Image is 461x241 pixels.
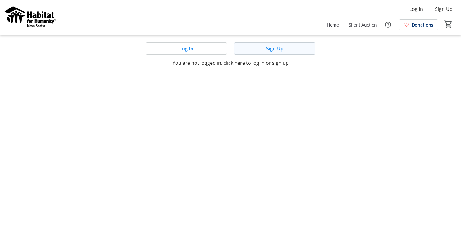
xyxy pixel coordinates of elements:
[266,45,284,52] span: Sign Up
[322,19,344,30] a: Home
[234,42,315,55] button: Sign Up
[435,5,453,13] span: Sign Up
[382,19,394,31] button: Help
[349,22,377,28] span: Silent Auction
[399,19,438,30] a: Donations
[405,4,428,14] button: Log In
[430,4,457,14] button: Sign Up
[146,42,227,55] button: Log In
[344,19,382,30] a: Silent Auction
[443,19,454,30] button: Cart
[327,22,339,28] span: Home
[409,5,423,13] span: Log In
[4,2,57,33] img: Habitat for Humanity Nova Scotia's Logo
[412,22,433,28] span: Donations
[101,59,360,67] p: You are not logged in, click here to log in or sign up
[179,45,193,52] span: Log In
